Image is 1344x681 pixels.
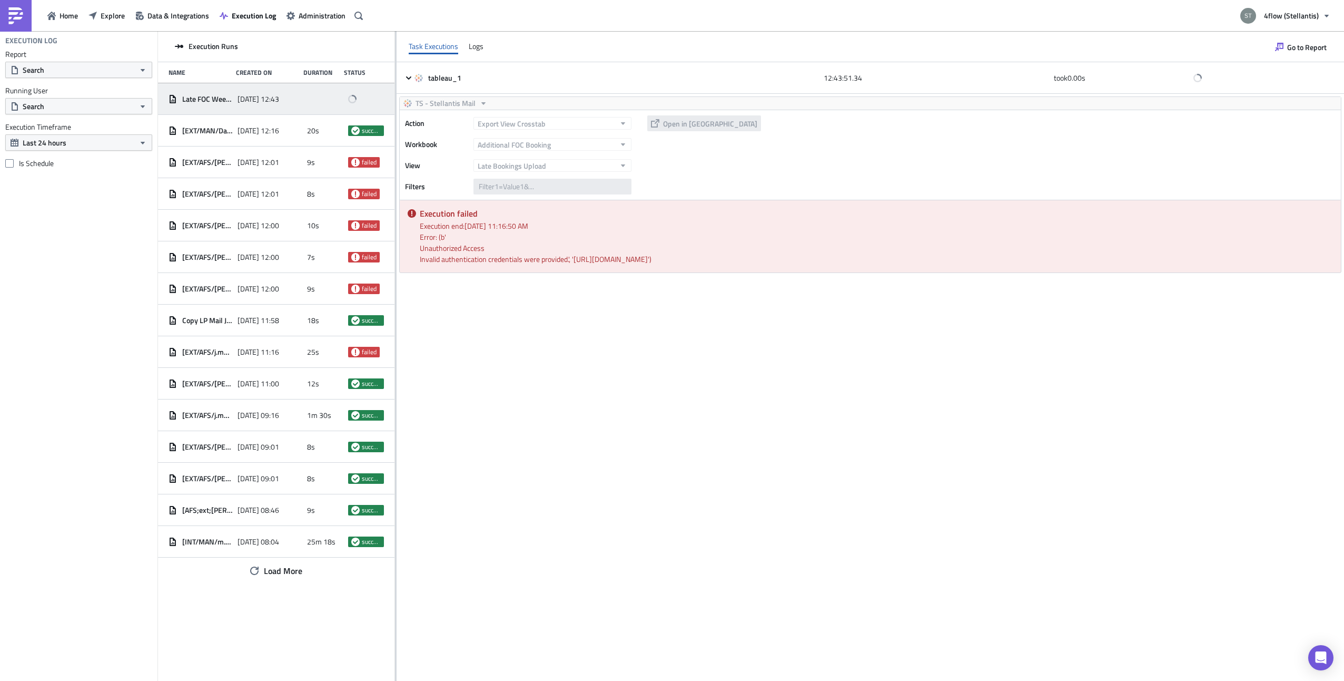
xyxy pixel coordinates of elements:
span: success [362,474,381,483]
img: Avatar [1239,7,1257,25]
h5: Execution failed [420,209,1333,218]
span: [EXT/AFS/[PERSON_NAME]] Additional Return TOs [GEOGRAPHIC_DATA] [182,284,232,294]
span: [EXT/AFS/j.muzik] Load List Daily 9:15 - Escalation 1 [182,411,232,420]
button: Late Bookings Upload [473,159,631,172]
span: [DATE] 09:01 [238,474,279,483]
span: [DATE] 12:01 [238,189,279,199]
span: [EXT/MAN/Daily/Kragujevac] - Missing pickup KPI [182,126,232,135]
span: 8s [307,474,315,483]
span: failed [362,190,377,198]
label: View [405,158,468,173]
summary: Unauthorized Access [420,242,1333,254]
span: success [362,127,381,135]
label: Running User [5,86,152,95]
span: success [351,538,360,546]
span: success [362,316,381,325]
label: Filters [405,179,468,194]
span: [INT/MAN/m.smil] Suspicious singletrips [182,537,232,547]
img: PushMetrics [7,7,24,24]
span: 4flow (Stellantis) [1264,10,1319,21]
span: [DATE] 11:16 [238,347,279,357]
span: success [362,538,381,546]
span: 18s [307,316,319,325]
span: tableau_1 [428,73,463,83]
span: Search [23,64,44,75]
span: [DATE] 12:43 [238,94,279,104]
span: failed [351,158,360,167]
span: failed [362,285,377,293]
span: 7s [307,252,315,262]
label: Is Schedule [5,159,152,168]
button: Administration [281,7,351,24]
span: 12s [307,379,319,388]
span: [EXT/AFS/[PERSON_NAME]] Additional Return TOs [GEOGRAPHIC_DATA] [182,158,232,167]
span: Load More [264,565,302,577]
span: [DATE] 12:00 [238,221,279,230]
label: Execution Timeframe [5,122,152,132]
span: Late FOC Weekly Bot [182,94,232,104]
span: success [351,443,360,451]
div: took 0.00 s [1054,69,1189,87]
span: 1m 30s [307,411,331,420]
span: [DATE] 08:04 [238,537,279,547]
div: Logs [469,38,483,54]
span: Late Bookings Upload [478,160,546,171]
span: success [351,411,360,420]
span: success [351,316,360,325]
button: Explore [83,7,130,24]
span: failed [351,348,360,356]
h4: Execution Log [5,36,57,45]
span: Additional FOC Booking [478,139,551,150]
span: [DATE] 09:16 [238,411,279,420]
span: [DATE] 08:46 [238,505,279,515]
a: Home [42,7,83,24]
span: success [362,506,381,514]
span: Search [23,101,44,112]
span: Execution Log [232,10,276,21]
span: success [362,380,381,388]
span: success [351,474,360,483]
span: [EXT/AFS/j.muzik] Load List Daily 11:15 - Escalation 2 [182,347,232,357]
div: Status [344,69,379,76]
span: 9s [307,158,315,167]
button: Search [5,62,152,78]
button: Execution Log [214,7,281,24]
span: [DATE] 12:16 [238,126,279,135]
span: failed [362,221,377,230]
span: failed [351,285,360,293]
detail: Invalid authentication credentials were provided. [420,254,568,265]
button: Load More [242,560,310,581]
div: Execution end: [DATE] 11:16:50 AM [420,220,1333,231]
span: TS - Stellantis Mail [416,97,476,110]
div: Error: (b' ', '[URL][DOMAIN_NAME]') [420,231,1333,265]
div: Name [169,69,231,76]
span: 20s [307,126,319,135]
span: [EXT/AFS/[PERSON_NAME]] Additional Return TOs Rivalta [182,189,232,199]
span: 10s [307,221,319,230]
span: failed [362,253,377,261]
div: 12:43:51.34 [824,69,1048,87]
span: Explore [101,10,125,21]
span: [AFS;ext;[PERSON_NAME]] - Stellantis AFS Carrier Compliance Data DHL [182,505,232,515]
label: Workbook [405,137,468,152]
span: 25m 18s [307,537,335,547]
button: Data & Integrations [130,7,214,24]
span: [EXT/AFS/[PERSON_NAME]] Additional Return TOs Vesoul (EU Hubs) [182,252,232,262]
button: 4flow (Stellantis) [1234,4,1336,27]
span: [DATE] 11:00 [238,379,279,388]
span: success [362,411,381,420]
div: Duration [303,69,338,76]
span: Export View Crosstab [478,118,546,129]
span: 8s [307,442,315,452]
div: Task Executions [409,38,458,54]
span: failed [362,348,377,356]
button: Go to Report [1270,38,1332,55]
span: Go to Report [1287,42,1327,53]
span: Copy LP Mail Job [EXT/AFS/[PERSON_NAME]] AFS LPM Raw Data [182,316,232,325]
label: Action [405,115,468,131]
span: failed [351,221,360,230]
button: Last 24 hours [5,134,152,151]
span: 8s [307,189,315,199]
